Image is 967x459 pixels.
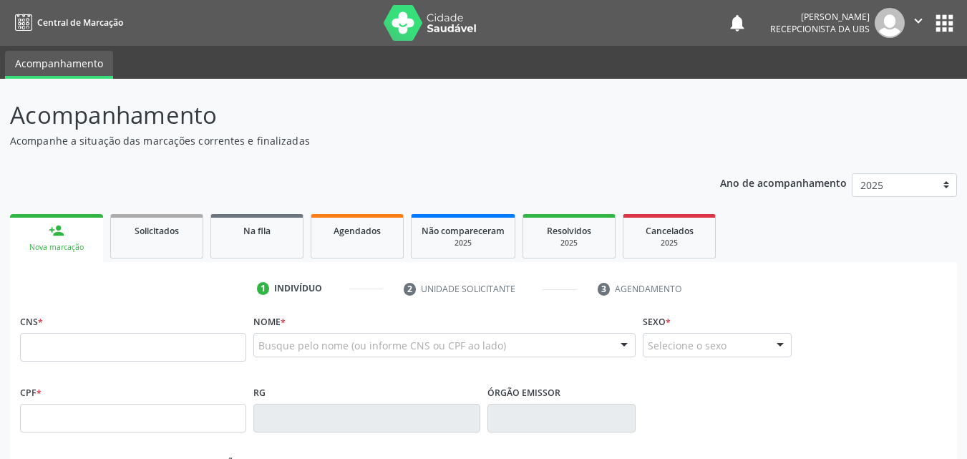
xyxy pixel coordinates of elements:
[932,11,957,36] button: apps
[135,225,179,237] span: Solicitados
[257,282,270,295] div: 1
[49,223,64,238] div: person_add
[20,311,43,333] label: CNS
[10,11,123,34] a: Central de Marcação
[10,133,673,148] p: Acompanhe a situação das marcações correntes e finalizadas
[727,13,747,33] button: notifications
[770,11,870,23] div: [PERSON_NAME]
[770,23,870,35] span: Recepcionista da UBS
[547,225,591,237] span: Resolvidos
[720,173,847,191] p: Ano de acompanhamento
[910,13,926,29] i: 
[422,225,505,237] span: Não compareceram
[422,238,505,248] div: 2025
[258,338,506,353] span: Busque pelo nome (ou informe CNS ou CPF ao lado)
[243,225,271,237] span: Na fila
[905,8,932,38] button: 
[533,238,605,248] div: 2025
[5,51,113,79] a: Acompanhamento
[253,311,286,333] label: Nome
[334,225,381,237] span: Agendados
[487,382,560,404] label: Órgão emissor
[274,282,322,295] div: Indivíduo
[633,238,705,248] div: 2025
[646,225,694,237] span: Cancelados
[20,382,42,404] label: CPF
[643,311,671,333] label: Sexo
[20,242,93,253] div: Nova marcação
[875,8,905,38] img: img
[253,382,266,404] label: RG
[648,338,727,353] span: Selecione o sexo
[10,97,673,133] p: Acompanhamento
[37,16,123,29] span: Central de Marcação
